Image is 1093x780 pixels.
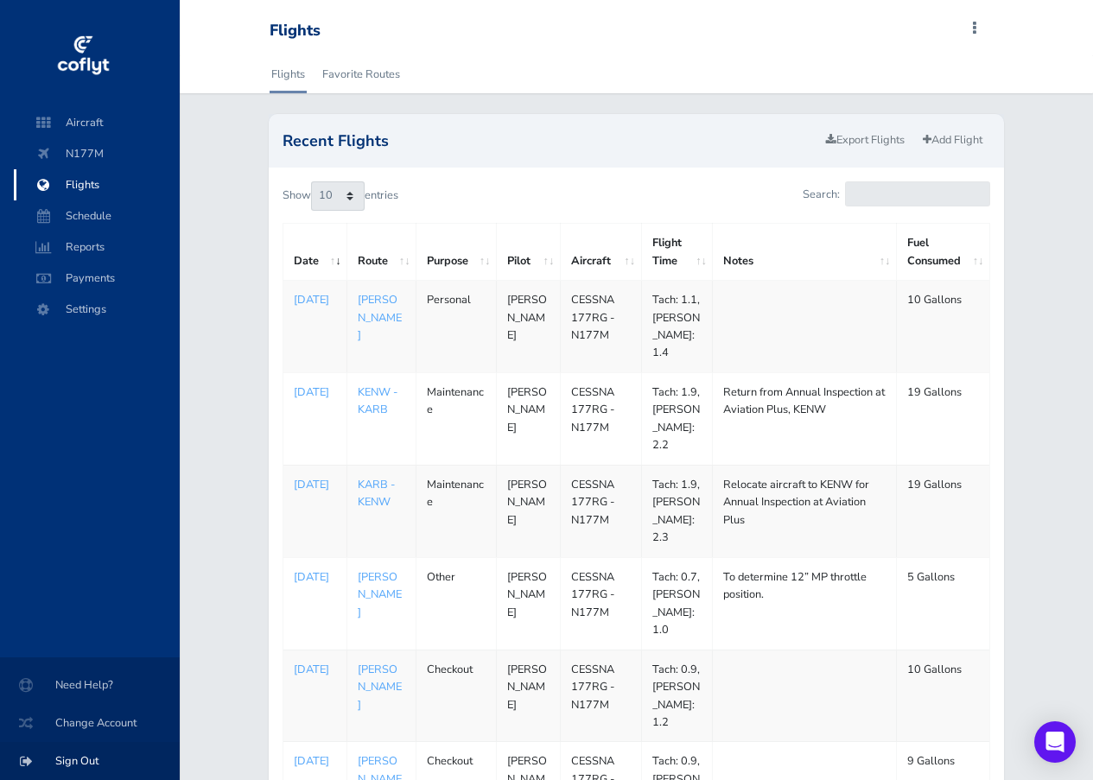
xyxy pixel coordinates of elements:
[294,568,336,586] a: [DATE]
[294,476,336,493] a: [DATE]
[294,384,336,401] a: [DATE]
[31,263,162,294] span: Payments
[416,372,496,465] td: Maintenance
[896,465,989,557] td: 19 Gallons
[283,133,818,149] h2: Recent Flights
[31,200,162,231] span: Schedule
[641,557,713,650] td: Tach: 0.7, [PERSON_NAME]: 1.0
[641,224,713,281] th: Flight Time: activate to sort column ascending
[21,707,159,739] span: Change Account
[560,372,641,465] td: CESSNA 177RG - N177M
[560,650,641,742] td: CESSNA 177RG - N177M
[31,231,162,263] span: Reports
[803,181,990,206] label: Search:
[896,372,989,465] td: 19 Gallons
[358,292,402,343] a: [PERSON_NAME]
[915,128,990,153] a: Add Flight
[21,669,159,701] span: Need Help?
[270,22,321,41] div: Flights
[496,281,560,373] td: [PERSON_NAME]
[31,169,162,200] span: Flights
[496,372,560,465] td: [PERSON_NAME]
[496,465,560,557] td: [PERSON_NAME]
[31,294,162,325] span: Settings
[54,30,111,82] img: coflyt logo
[294,291,336,308] a: [DATE]
[896,224,989,281] th: Fuel Consumed: activate to sort column ascending
[713,224,897,281] th: Notes: activate to sort column ascending
[641,465,713,557] td: Tach: 1.9, [PERSON_NAME]: 2.3
[560,281,641,373] td: CESSNA 177RG - N177M
[358,477,395,510] a: KARB - KENW
[31,107,162,138] span: Aircraft
[713,465,897,557] td: Relocate aircraft to KENW for Annual Inspection at Aviation Plus
[1034,721,1076,763] div: Open Intercom Messenger
[496,224,560,281] th: Pilot: activate to sort column ascending
[713,372,897,465] td: Return from Annual Inspection at Aviation Plus, KENW
[641,372,713,465] td: Tach: 1.9, [PERSON_NAME]: 2.2
[294,752,336,770] a: [DATE]
[311,181,365,211] select: Showentries
[416,224,496,281] th: Purpose: activate to sort column ascending
[294,661,336,678] a: [DATE]
[270,55,307,93] a: Flights
[358,569,402,620] a: [PERSON_NAME]
[896,281,989,373] td: 10 Gallons
[496,650,560,742] td: [PERSON_NAME]
[283,181,398,211] label: Show entries
[641,650,713,742] td: Tach: 0.9, [PERSON_NAME]: 1.2
[347,224,416,281] th: Route: activate to sort column ascending
[896,650,989,742] td: 10 Gallons
[896,557,989,650] td: 5 Gallons
[321,55,402,93] a: Favorite Routes
[560,465,641,557] td: CESSNA 177RG - N177M
[358,662,402,713] a: [PERSON_NAME]
[416,557,496,650] td: Other
[845,181,990,206] input: Search:
[358,384,397,417] a: KENW - KARB
[21,745,159,777] span: Sign Out
[416,465,496,557] td: Maintenance
[416,650,496,742] td: Checkout
[641,281,713,373] td: Tach: 1.1, [PERSON_NAME]: 1.4
[31,138,162,169] span: N177M
[818,128,912,153] a: Export Flights
[713,557,897,650] td: To determine 12” MP throttle position.
[560,557,641,650] td: CESSNA 177RG - N177M
[416,281,496,373] td: Personal
[560,224,641,281] th: Aircraft: activate to sort column ascending
[283,224,347,281] th: Date: activate to sort column ascending
[496,557,560,650] td: [PERSON_NAME]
